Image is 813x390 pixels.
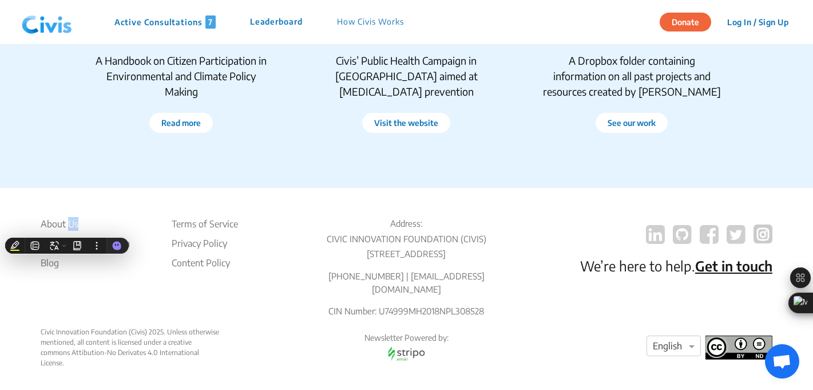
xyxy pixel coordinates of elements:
[596,113,668,133] button: See our work
[41,217,130,231] li: About Us
[308,247,505,261] p: [STREET_ADDRESS]
[308,270,505,296] p: [PHONE_NUMBER] | [EMAIL_ADDRESS][DOMAIN_NAME]
[114,15,216,29] p: Active Consultations
[660,15,720,27] a: Donate
[92,53,271,99] div: A Handbook on Citizen Participation in Environmental and Climate Policy Making
[374,117,438,129] a: Visit the website
[172,256,238,270] li: Content Policy
[308,305,505,318] p: CIN Number: U74999MH2018NPL308528
[580,255,772,276] p: We’re here to help.
[765,344,799,379] div: Open chat
[608,117,656,129] a: See our work
[317,53,497,99] div: Civis’ Public Health Campaign in [GEOGRAPHIC_DATA] aimed at [MEDICAL_DATA] prevention
[41,237,130,250] li: Submit a Consultation
[695,257,772,274] a: Get in touch
[542,53,721,99] div: A Dropbox folder containing information on all past projects and resources created by [PERSON_NAME]
[308,233,505,246] p: CIVIC INNOVATION FOUNDATION (CIVIS)
[205,15,216,29] span: 7
[382,344,430,364] img: stripo email logo
[172,217,238,231] li: Terms of Service
[41,327,221,368] div: Civic Innovation Foundation (Civis) 2025. Unless otherwise mentioned, all content is licensed und...
[17,5,77,40] img: navlogo.png
[250,15,303,29] p: Leaderboard
[337,15,404,29] p: How Civis Works
[41,256,130,270] a: Blog
[308,332,505,344] p: Newsletter Powered by:
[172,237,238,250] li: Privacy Policy
[705,336,772,360] img: footer logo
[161,117,201,129] a: Read more
[362,113,450,133] button: Visit the website
[660,13,711,31] button: Donate
[720,13,796,31] button: Log In / Sign Up
[149,113,213,133] button: Read more
[308,217,505,230] p: Address:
